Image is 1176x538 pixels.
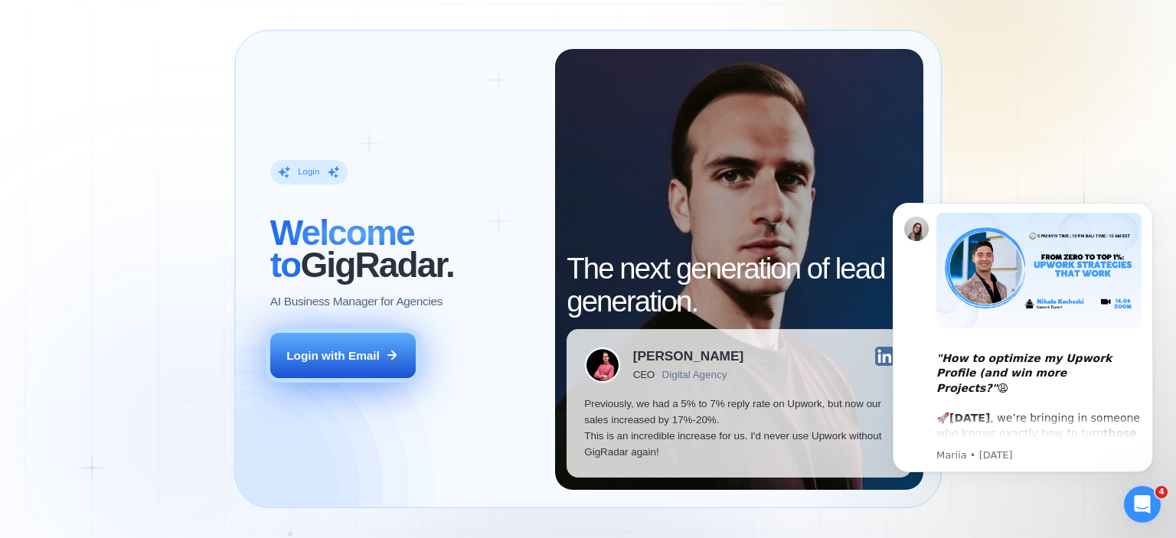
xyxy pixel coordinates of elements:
button: Login with Email [270,333,416,379]
span: 4 [1155,486,1168,498]
h2: ‍ GigRadar. [270,217,537,281]
div: Login with Email [286,347,380,364]
p: Previously, we had a 5% to 7% reply rate on Upwork, but now our sales increased by 17%-20%. This ... [584,396,894,461]
div: [PERSON_NAME] [633,350,743,363]
p: AI Business Manager for Agencies [270,293,443,309]
iframe: Intercom live chat [1124,486,1161,523]
iframe: Intercom notifications message [870,180,1176,497]
div: CEO [633,369,655,380]
div: Login [298,166,319,178]
h2: The next generation of lead generation. [567,253,912,317]
div: Digital Agency [662,369,727,380]
span: Welcome to [270,213,414,285]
